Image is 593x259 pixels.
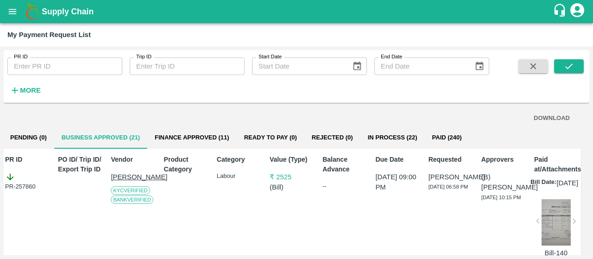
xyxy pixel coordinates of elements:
[42,5,553,18] a: Supply Chain
[534,155,579,174] p: Paid at/Attachments
[164,155,208,174] p: Product Category
[270,182,314,192] p: ( Bill )
[481,195,521,200] span: [DATE] 10:15 PM
[217,172,261,181] p: Labour
[569,2,586,21] div: account of current user
[136,53,151,61] label: Trip ID
[530,110,574,126] button: DOWNLOAD
[5,172,50,191] div: PR-257860
[304,126,360,149] button: Rejected (0)
[111,155,155,164] p: Vendor
[530,178,556,188] p: Bill Date:
[42,7,94,16] b: Supply Chain
[360,126,425,149] button: In Process (22)
[54,126,147,149] button: Business Approved (21)
[147,126,237,149] button: Finance Approved (11)
[542,248,571,258] p: Bill-140
[429,155,473,164] p: Requested
[2,1,23,22] button: open drawer
[252,57,345,75] input: Start Date
[3,126,54,149] button: Pending (0)
[348,57,366,75] button: Choose date
[111,172,155,182] p: [PERSON_NAME]
[481,172,526,193] p: (B) [PERSON_NAME]
[217,155,261,164] p: Category
[471,57,488,75] button: Choose date
[7,82,43,98] button: More
[381,53,402,61] label: End Date
[14,53,28,61] label: PR ID
[374,57,467,75] input: End Date
[130,57,245,75] input: Enter Trip ID
[23,2,42,21] img: logo
[7,57,122,75] input: Enter PR ID
[322,155,367,174] p: Balance Advance
[375,155,420,164] p: Due Date
[5,155,50,164] p: PR ID
[425,126,469,149] button: Paid (240)
[58,155,102,174] p: PO ID/ Trip ID/ Export Trip ID
[553,3,569,20] div: customer-support
[429,172,473,182] p: [PERSON_NAME]
[429,184,468,190] span: [DATE] 06:58 PM
[111,196,153,204] span: Bank Verified
[237,126,304,149] button: Ready To Pay (0)
[259,53,282,61] label: Start Date
[375,172,420,193] p: [DATE] 09:00 PM
[270,155,314,164] p: Value (Type)
[111,186,150,195] span: KYC Verified
[7,29,91,41] div: My Payment Request List
[556,178,578,188] p: [DATE]
[322,182,367,191] div: --
[481,155,526,164] p: Approvers
[20,87,41,94] strong: More
[270,172,314,182] p: ₹ 2525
